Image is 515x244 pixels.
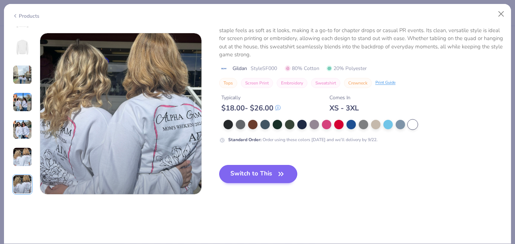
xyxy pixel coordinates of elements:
span: 80% Cotton [285,65,319,72]
span: Gildan [233,65,247,72]
button: Switch to This [219,165,298,183]
strong: Standard Order : [228,137,261,143]
div: Print Guide [375,80,396,86]
img: User generated content [13,175,32,194]
div: Typically [221,94,281,101]
button: Sweatshirt [311,78,340,88]
img: Back [14,39,31,56]
button: Embroidery [277,78,307,88]
img: User generated content [13,65,32,84]
img: User generated content [13,120,32,139]
img: 10d4a89e-d3e4-4cd1-96fe-de40b018f1f3 [40,33,201,194]
img: brand logo [219,66,229,71]
img: User generated content [13,147,32,167]
button: Tops [219,78,237,88]
button: Crewneck [344,78,372,88]
button: Screen Print [241,78,273,88]
div: Comes In [329,94,359,101]
span: Style SF000 [251,65,277,72]
div: Products [12,12,39,20]
div: XS - 3XL [329,104,359,113]
div: [PERSON_NAME]'s Softstyle® Fleece Crew Sweatshirt is where comfort meets classic college cool. Wi... [219,10,503,59]
span: 20% Polyester [327,65,367,72]
div: Order using these colors [DATE] and we’ll delivery by 9/22. [228,136,378,143]
button: Close [494,7,508,21]
div: $ 18.00 - $ 26.00 [221,104,281,113]
img: User generated content [13,92,32,112]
